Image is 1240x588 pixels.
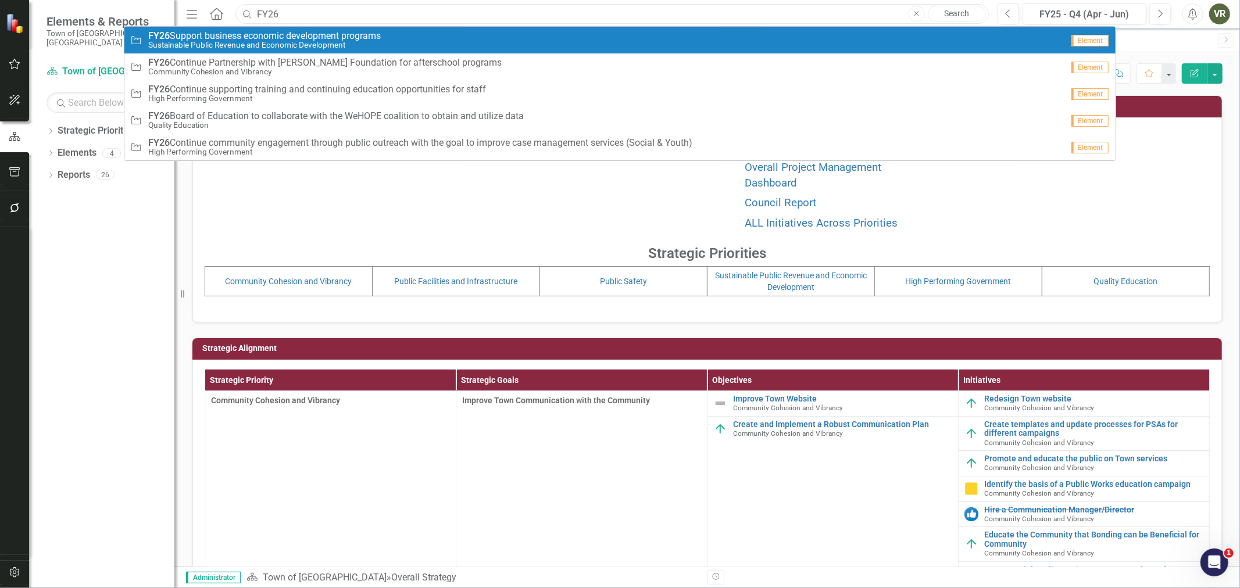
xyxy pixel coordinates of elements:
span: Element [1071,142,1109,153]
img: On Target [964,456,978,470]
a: ALL Initiatives Across Priorities [745,217,898,230]
img: On Hold [964,482,978,496]
a: Redesign Town website [984,395,1203,403]
td: Double-Click to Edit Right Click for Context Menu [958,501,1209,527]
span: Community Cohesion and Vibrancy [984,464,1094,472]
a: Sustainable Public Revenue and Economic Development [715,271,867,292]
a: Improve Town Website [733,395,952,403]
img: Not Defined [713,396,727,410]
a: Community Cohesion and Vibrancy [226,277,352,286]
a: Identify the basis of a Public Works education campaign [984,480,1203,489]
span: Administrator [186,572,241,583]
a: Create social media posting processes and templates [984,565,1203,574]
a: Continue Partnership with [PERSON_NAME] Foundation for afterschool programsCommunity Cohesion and... [124,53,1115,80]
span: Community Cohesion and Vibrancy [984,549,1094,557]
span: Element [1071,115,1109,127]
a: Board of Education to collaborate with the WeHOPE coalition to obtain and utilize dataQuality Edu... [124,107,1115,134]
a: Public Safety [600,277,647,286]
div: Overall Strategy [391,572,456,583]
small: Community Cohesion and Vibrancy [148,67,502,76]
td: Double-Click to Edit Right Click for Context Menu [958,416,1209,450]
img: Completed in a Previous Quarter [964,507,978,521]
span: Support business economic development programs [148,31,381,41]
a: Town of [GEOGRAPHIC_DATA] [47,65,163,78]
iframe: Intercom live chat [1200,548,1228,576]
img: On Target [964,426,978,440]
small: Sustainable Public Revenue and Economic Development [148,41,381,49]
a: Create and Implement a Robust Communication Plan [733,420,952,429]
a: Continue community engagement through public outreach with the goal to improve case management se... [124,134,1115,160]
td: Double-Click to Edit Right Click for Context Menu [958,527,1209,561]
a: Council Report [745,196,816,209]
span: Community Cohesion and Vibrancy [984,439,1094,447]
a: Promote and educate the public on Town services [984,454,1203,463]
a: Create templates and update processes for PSAs for different campaigns [984,420,1203,438]
input: Search ClearPoint... [235,4,989,24]
td: Double-Click to Edit Right Click for Context Menu [958,391,1209,417]
td: Double-Click to Edit Right Click for Context Menu [958,451,1209,476]
a: Elements [58,146,97,160]
span: Element [1071,62,1109,73]
span: Element [1071,35,1109,46]
a: Town of [GEOGRAPHIC_DATA] [263,572,387,583]
small: Quality Education [148,121,524,130]
small: High Performing Government [148,148,692,156]
a: Continue supporting training and continuing education opportunities for staffHigh Performing Gove... [124,80,1115,107]
span: 1 [1224,548,1234,558]
a: Educate the Community that Bonding can be Beneficial for Community [984,530,1203,548]
span: Continue supporting training and continuing education opportunities for staff [148,84,486,95]
td: Double-Click to Edit Right Click for Context Menu [958,561,1209,587]
span: Board of Education to collaborate with the WeHOPE coalition to obtain and utilize data [148,111,524,121]
span: Continue community engagement through public outreach with the goal to improve case management se... [148,138,692,148]
img: On Target [713,422,727,436]
span: Community Cohesion and Vibrancy [984,404,1094,412]
button: FY25 - Q4 (Apr - Jun) [1023,3,1146,24]
img: On Target [964,537,978,551]
span: Element [1071,88,1109,100]
span: Improve Town Communication with the Community [462,395,701,406]
a: Reports [58,168,90,182]
div: FY25 - Q4 (Apr - Jun) [1027,8,1142,21]
img: ClearPoint Strategy [6,13,26,33]
div: » [246,571,699,585]
strong: Strategic Priorities [648,245,766,261]
small: High Performing Government [148,94,486,103]
div: 26 [96,170,115,180]
a: Hire a Communication Manager/Director [984,505,1203,514]
a: High Performing Government [906,277,1012,286]
img: Town of Wethersfield CT | Wethersfield CT [567,130,678,241]
span: Community Cohesion and Vibrancy [984,515,1094,523]
span: Community Cohesion and Vibrancy [733,404,843,412]
span: Continue Partnership with [PERSON_NAME] Foundation for afterschool programs [148,58,502,68]
span: Community Cohesion and Vibrancy [733,429,843,438]
div: 4 [102,148,121,158]
td: Double-Click to Edit Right Click for Context Menu [707,391,958,417]
a: Overall Project Management Dashboard [745,161,881,189]
h3: Strategic Alignment [202,344,1216,353]
button: VR [1209,3,1230,24]
img: On Target [964,396,978,410]
a: Quality Education [1094,277,1158,286]
a: Search [928,6,986,22]
span: Community Cohesion and Vibrancy [984,489,1094,497]
a: Strategic Priorities [58,124,135,138]
td: Double-Click to Edit Right Click for Context Menu [958,476,1209,501]
span: Community Cohesion and Vibrancy [211,396,340,405]
input: Search Below... [47,92,163,113]
span: Elements & Reports [47,15,163,28]
a: Public Facilities and Infrastructure [395,277,518,286]
a: Support business economic development programsSustainable Public Revenue and Economic Development... [124,27,1115,53]
small: Town of [GEOGRAPHIC_DATA], [GEOGRAPHIC_DATA] [47,28,163,48]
